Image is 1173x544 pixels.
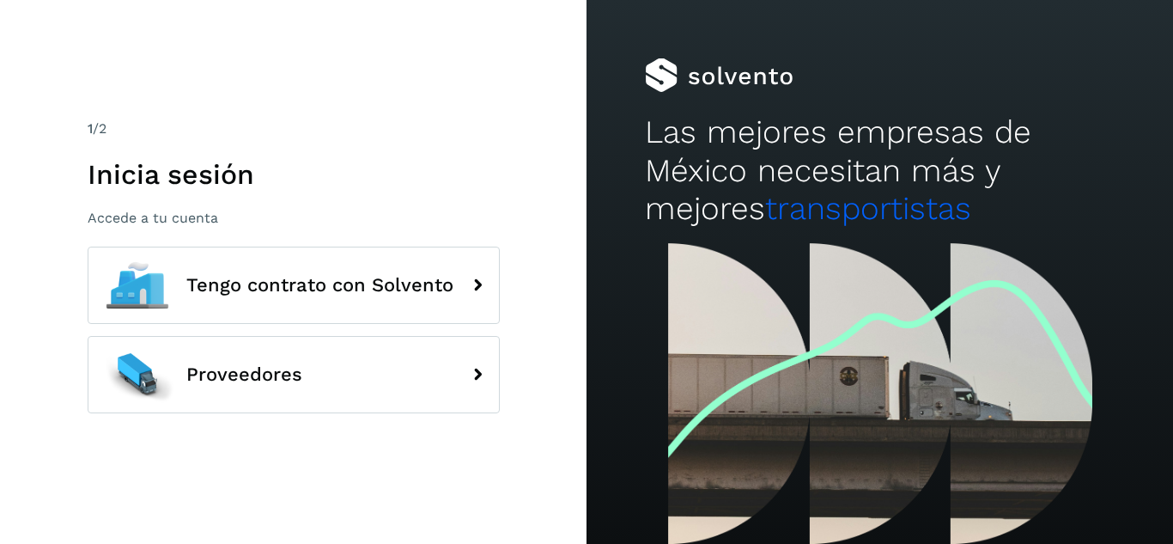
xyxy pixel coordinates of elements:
[88,120,93,137] span: 1
[88,158,500,191] h1: Inicia sesión
[88,247,500,324] button: Tengo contrato con Solvento
[645,113,1114,228] h2: Las mejores empresas de México necesitan más y mejores
[186,275,453,296] span: Tengo contrato con Solvento
[765,190,971,227] span: transportistas
[88,119,500,139] div: /2
[88,336,500,413] button: Proveedores
[88,210,500,226] p: Accede a tu cuenta
[186,364,302,385] span: Proveedores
